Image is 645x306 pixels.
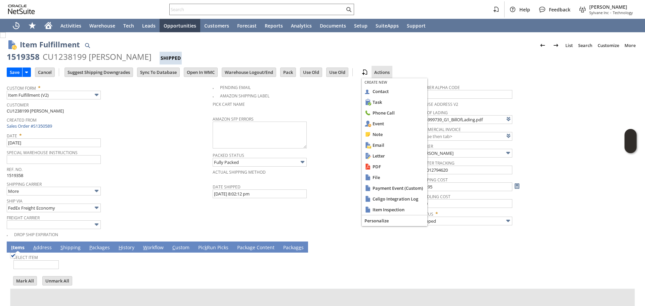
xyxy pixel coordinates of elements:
div: Task [362,97,427,107]
input: Use Old [327,68,348,77]
a: Actual Shipping Method [213,169,266,175]
img: More Options [504,217,512,225]
a: Forecast [233,19,261,32]
span: Analytics [291,23,312,29]
span: Reports [265,23,283,29]
span: Warehouse [89,23,115,29]
a: Bill Of Lading [418,110,448,116]
input: More [7,187,101,195]
input: FedEx Freight Economy [7,204,101,212]
a: Support [403,19,430,32]
h1: Item Fulfillment [20,39,80,50]
a: Setup [350,19,372,32]
span: Help [519,6,530,13]
a: Workflow [141,244,165,252]
a: Customer [7,102,29,108]
a: Customers [200,19,233,32]
a: PickRun Picks [197,244,230,252]
div: Shipped [160,52,182,64]
span: A [33,244,36,251]
span: CU1238199 [PERSON_NAME] [7,108,64,114]
div: Personalize [362,215,427,226]
a: Custom Form [7,85,36,91]
a: Actions [372,69,392,75]
div: Event [362,118,427,129]
input: Use Old [300,68,322,77]
a: Shipping [59,244,82,252]
input: Shipped [418,217,512,225]
svg: Recent Records [12,21,20,30]
input: <Type then tab> [418,132,512,141]
span: Contact [373,88,425,94]
a: Packages [282,244,305,252]
img: More Options [93,204,100,212]
span: W [143,244,147,251]
input: Suggest Shipping Downgrades [65,68,133,77]
div: Shortcuts [24,19,40,32]
div: Email [362,140,427,150]
a: Date [7,133,17,139]
input: Item Fulfillment (V2) [7,91,101,99]
a: Opportunities [160,19,200,32]
a: Carrier Alpha Code [418,85,460,90]
a: Unrolled view on [626,243,634,251]
a: Items [9,244,26,252]
span: P [89,244,92,251]
a: Package Content [235,244,276,252]
span: Feedback [549,6,570,13]
a: Commercial Invoice [418,127,461,132]
span: g [250,244,253,251]
a: Master Tracking [418,160,455,166]
span: Personalize [364,218,425,224]
img: More Options [93,187,100,195]
span: File [373,174,425,180]
span: Letter [373,153,425,159]
div: 1519358 [7,51,40,62]
span: [PERSON_NAME] [589,4,633,10]
a: Amazon Shipping Label [220,93,269,99]
div: Note [362,129,427,140]
span: Note [373,131,425,137]
a: Recent Records [8,19,24,32]
a: Handling Cost [418,194,450,200]
span: Email [373,142,425,148]
a: Calculate [513,182,521,190]
div: PDF [362,161,427,172]
a: Address [32,244,53,252]
span: 1519358 [7,172,23,178]
span: Tech [123,23,134,29]
span: Event [373,121,425,127]
a: Freight Carrier [7,215,40,221]
img: Previous [539,41,547,49]
input: Cancel [35,68,54,77]
span: Leads [142,23,156,29]
span: Opportunities [164,23,196,29]
img: More Options [93,91,100,99]
input: George Morris [418,149,512,158]
a: Created From [7,117,37,123]
span: Setup [354,23,368,29]
div: CU1238199 [PERSON_NAME] [43,51,152,62]
a: Custom [171,244,191,252]
a: Shipping Carrier [7,181,42,187]
a: Customize [595,40,622,51]
span: H [119,244,122,251]
a: Analytics [287,19,316,32]
img: Next [552,41,560,49]
svg: logo [8,5,35,14]
div: Contact [362,86,427,97]
a: Ref. No. [7,167,23,172]
img: Quick Find [83,41,91,49]
span: Technology [613,10,633,15]
iframe: Click here to launch Oracle Guided Learning Help Panel [625,129,637,153]
img: add-record.svg [361,68,369,76]
a: Warehouse [85,19,119,32]
label: Create New [364,80,425,85]
a: Packed Status [213,152,244,158]
a: Drop Ship Expiration [14,232,58,237]
a: History [117,244,136,252]
a: More [622,40,638,51]
span: Phone Call [373,110,425,116]
img: More Options [299,158,306,166]
span: S [60,244,63,251]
